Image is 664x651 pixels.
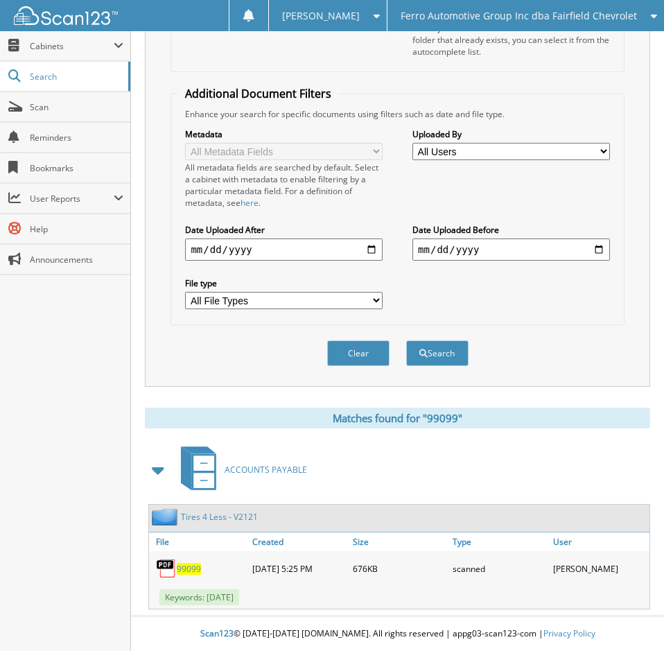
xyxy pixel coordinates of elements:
div: Matches found for "99099" [145,408,650,428]
span: ACCOUNTS PAYABLE [225,464,307,476]
label: Uploaded By [412,128,609,140]
div: scanned [449,555,549,582]
div: All metadata fields are searched by default. Select a cabinet with metadata to enable filtering b... [185,162,382,209]
label: Date Uploaded Before [412,224,609,236]
a: Type [449,532,549,551]
input: start [185,238,382,261]
div: 676KB [349,555,449,582]
label: Date Uploaded After [185,224,382,236]
span: User Reports [30,193,114,205]
label: File type [185,277,382,289]
span: Scan123 [200,627,234,639]
div: Select a cabinet and begin typing the name of the folder you want to search in. If the name match... [412,10,609,58]
img: folder2.png [152,508,181,526]
img: scan123-logo-white.svg [14,6,118,25]
span: Cabinets [30,40,114,52]
a: User [550,532,649,551]
div: © [DATE]-[DATE] [DOMAIN_NAME]. All rights reserved | appg03-scan123-com | [131,617,664,651]
a: File [149,532,249,551]
span: Reminders [30,132,123,144]
button: Search [406,340,469,366]
div: [PERSON_NAME] [550,555,649,582]
span: Help [30,223,123,235]
button: Clear [327,340,390,366]
span: Search [30,71,121,83]
span: Announcements [30,254,123,266]
legend: Additional Document Filters [178,86,338,101]
span: Bookmarks [30,162,123,174]
label: Metadata [185,128,382,140]
span: Ferro Automotive Group Inc dba Fairfield Chevrolet [401,12,637,20]
div: Enhance your search for specific documents using filters such as date and file type. [178,108,616,120]
a: ACCOUNTS PAYABLE [173,442,307,497]
a: Tires 4 Less - V2121 [181,511,258,523]
a: Privacy Policy [543,627,595,639]
input: end [412,238,609,261]
iframe: Chat Widget [595,584,664,651]
a: 99099 [177,563,201,575]
div: [DATE] 5:25 PM [249,555,349,582]
span: Keywords: [DATE] [159,589,239,605]
span: [PERSON_NAME] [282,12,360,20]
a: here [241,197,259,209]
a: Created [249,532,349,551]
img: PDF.png [156,558,177,579]
span: Scan [30,101,123,113]
a: Size [349,532,449,551]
